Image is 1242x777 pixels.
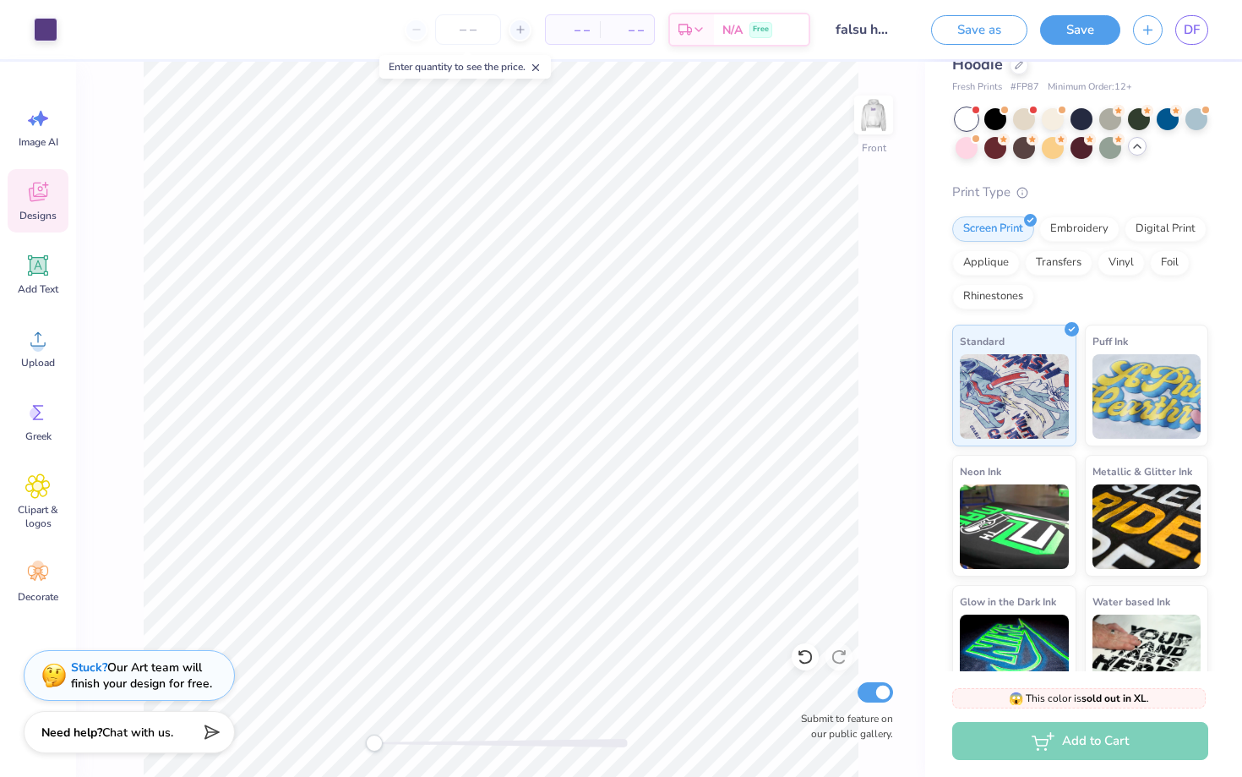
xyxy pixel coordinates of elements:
button: Save [1040,15,1120,45]
span: Neon Ink [960,462,1001,480]
div: Transfers [1025,250,1092,276]
span: Image AI [19,135,58,149]
strong: Stuck? [71,659,107,676]
span: Fresh Prints [952,80,1002,95]
div: Our Art team will finish your design for free. [71,659,212,692]
img: Water based Ink [1092,615,1201,699]
label: Submit to feature on our public gallery. [792,711,893,741]
span: Upload [21,356,55,369]
span: Chat with us. [102,725,173,741]
img: Puff Ink [1092,354,1201,439]
span: # FP87 [1010,80,1039,95]
img: Neon Ink [960,484,1069,569]
div: Front [862,140,886,156]
input: Untitled Design [823,13,906,47]
span: N/A [722,21,743,39]
img: Glow in the Dark Ink [960,615,1069,699]
div: Print Type [952,183,1208,202]
span: Metallic & Glitter Ink [1092,462,1192,480]
div: Vinyl [1098,250,1145,276]
span: Decorate [18,590,58,604]
span: Designs [19,209,57,222]
strong: sold out in XL [1081,692,1147,705]
div: Digital Print [1125,216,1207,242]
span: – – [556,21,590,39]
span: Minimum Order: 12 + [1048,80,1132,95]
div: Enter quantity to see the price. [379,55,551,79]
span: This color is . [1009,691,1149,706]
span: Greek [25,430,52,443]
button: Save as [931,15,1027,45]
div: Rhinestones [952,284,1034,309]
div: Accessibility label [366,735,383,752]
div: Screen Print [952,216,1034,242]
span: Water based Ink [1092,593,1170,610]
span: – – [610,21,644,39]
img: Metallic & Glitter Ink [1092,484,1201,569]
span: 😱 [1009,691,1023,707]
a: DF [1175,15,1208,45]
div: Applique [952,250,1020,276]
span: Free [753,24,769,36]
strong: Need help? [41,725,102,741]
span: Puff Ink [1092,332,1128,350]
img: Front [857,98,891,132]
span: Glow in the Dark Ink [960,593,1056,610]
input: – – [435,14,501,45]
span: Add Text [18,282,58,296]
div: Foil [1150,250,1190,276]
div: Embroidery [1039,216,1119,242]
img: Standard [960,354,1069,439]
span: Standard [960,332,1005,350]
span: Clipart & logos [10,503,66,530]
span: DF [1184,20,1200,40]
